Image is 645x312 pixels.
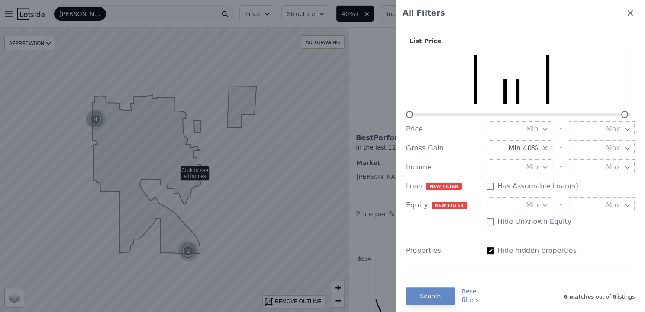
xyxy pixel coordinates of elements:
button: Max [569,159,635,175]
button: Min [487,159,553,175]
div: List Price [406,37,635,45]
span: Min [526,124,538,134]
span: 6 [611,294,616,300]
span: 6 matches [564,294,594,300]
span: NEW FILTER [432,202,467,209]
span: Min [526,200,538,210]
span: Max [606,124,620,134]
label: Hide Unknown Equity [497,216,572,227]
span: All Filters [403,7,445,19]
div: - [559,159,562,175]
div: Price [406,124,480,134]
label: Hide hidden properties [497,245,577,256]
button: Max [569,197,635,213]
button: Max [569,121,635,137]
div: Properties [406,245,480,256]
button: Min 40% [487,140,553,156]
button: Search [406,287,455,305]
div: Loan [406,181,480,191]
span: NEW FILTER [426,183,461,190]
span: Max [606,162,620,172]
div: Income [406,162,480,172]
button: Min [487,121,553,137]
div: Structure [406,278,439,287]
span: Max [606,143,620,153]
span: Min [526,162,538,172]
div: - [559,121,562,137]
button: Min [487,197,553,213]
div: - [559,197,562,213]
span: Max [606,200,620,210]
div: Gross Gain [406,143,480,153]
button: Max [569,140,635,156]
span: Min 40% [508,143,538,153]
div: - [559,140,562,156]
div: Equity [406,200,480,210]
label: Has Assumable Loan(s) [497,181,578,191]
div: out of listings [479,292,635,300]
button: Resetfilters [461,287,479,304]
